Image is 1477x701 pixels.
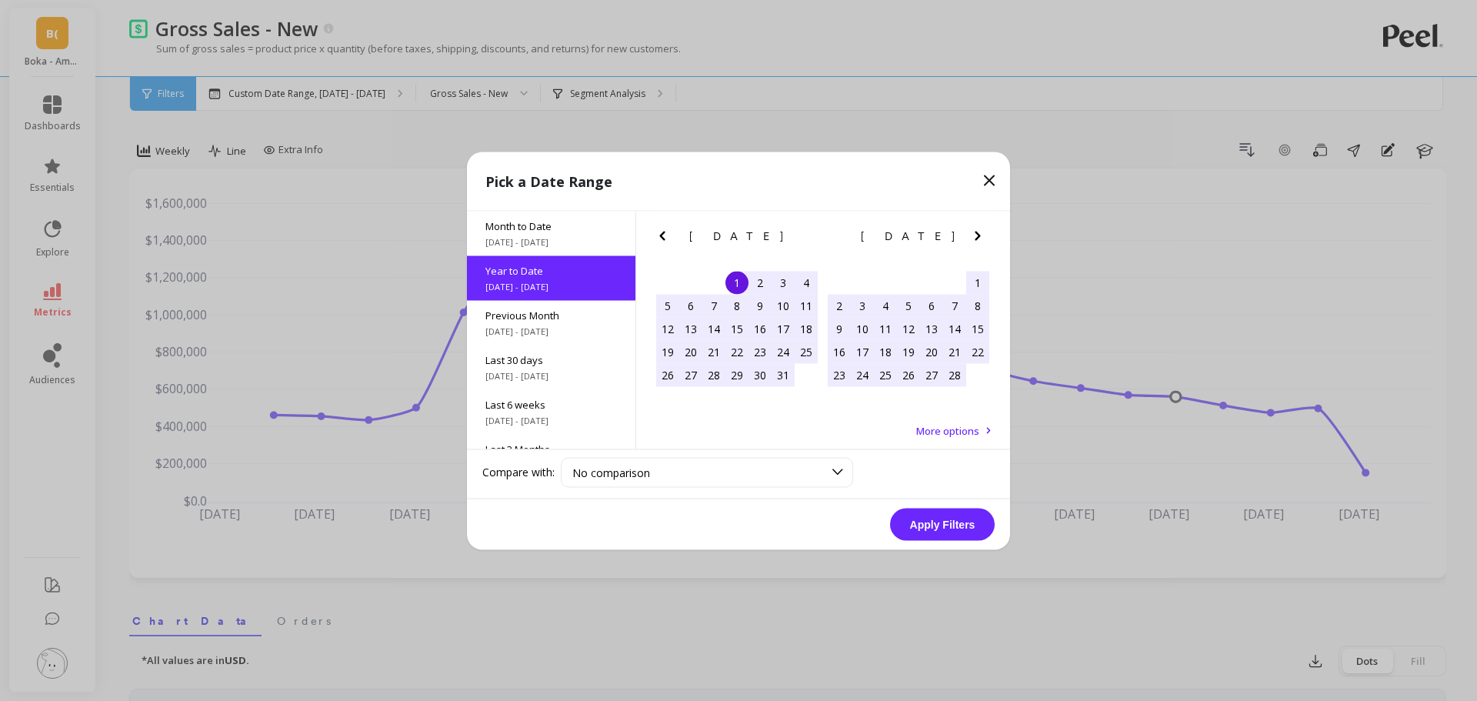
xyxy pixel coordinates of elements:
[969,226,993,251] button: Next Month
[966,317,989,340] div: Choose Saturday, February 15th, 2025
[828,340,851,363] div: Choose Sunday, February 16th, 2025
[702,317,725,340] div: Choose Tuesday, January 14th, 2025
[485,263,617,277] span: Year to Date
[916,423,979,437] span: More options
[772,317,795,340] div: Choose Friday, January 17th, 2025
[485,170,612,192] p: Pick a Date Range
[897,294,920,317] div: Choose Wednesday, February 5th, 2025
[874,363,897,386] div: Choose Tuesday, February 25th, 2025
[702,340,725,363] div: Choose Tuesday, January 21st, 2025
[485,352,617,366] span: Last 30 days
[828,294,851,317] div: Choose Sunday, February 2nd, 2025
[772,363,795,386] div: Choose Friday, January 31st, 2025
[679,294,702,317] div: Choose Monday, January 6th, 2025
[725,340,749,363] div: Choose Wednesday, January 22nd, 2025
[920,294,943,317] div: Choose Thursday, February 6th, 2025
[828,363,851,386] div: Choose Sunday, February 23rd, 2025
[920,340,943,363] div: Choose Thursday, February 20th, 2025
[653,226,678,251] button: Previous Month
[725,363,749,386] div: Choose Wednesday, January 29th, 2025
[679,317,702,340] div: Choose Monday, January 13th, 2025
[656,271,818,386] div: month 2025-01
[485,280,617,292] span: [DATE] - [DATE]
[772,271,795,294] div: Choose Friday, January 3rd, 2025
[861,229,957,242] span: [DATE]
[702,363,725,386] div: Choose Tuesday, January 28th, 2025
[749,363,772,386] div: Choose Thursday, January 30th, 2025
[920,363,943,386] div: Choose Thursday, February 27th, 2025
[482,465,555,480] label: Compare with:
[656,294,679,317] div: Choose Sunday, January 5th, 2025
[725,294,749,317] div: Choose Wednesday, January 8th, 2025
[485,235,617,248] span: [DATE] - [DATE]
[572,465,650,479] span: No comparison
[851,294,874,317] div: Choose Monday, February 3rd, 2025
[679,340,702,363] div: Choose Monday, January 20th, 2025
[966,340,989,363] div: Choose Saturday, February 22nd, 2025
[772,294,795,317] div: Choose Friday, January 10th, 2025
[485,414,617,426] span: [DATE] - [DATE]
[825,226,849,251] button: Previous Month
[795,294,818,317] div: Choose Saturday, January 11th, 2025
[656,317,679,340] div: Choose Sunday, January 12th, 2025
[485,369,617,382] span: [DATE] - [DATE]
[943,363,966,386] div: Choose Friday, February 28th, 2025
[966,294,989,317] div: Choose Saturday, February 8th, 2025
[851,317,874,340] div: Choose Monday, February 10th, 2025
[851,363,874,386] div: Choose Monday, February 24th, 2025
[966,271,989,294] div: Choose Saturday, February 1st, 2025
[797,226,822,251] button: Next Month
[702,294,725,317] div: Choose Tuesday, January 7th, 2025
[851,340,874,363] div: Choose Monday, February 17th, 2025
[485,397,617,411] span: Last 6 weeks
[897,363,920,386] div: Choose Wednesday, February 26th, 2025
[749,317,772,340] div: Choose Thursday, January 16th, 2025
[795,340,818,363] div: Choose Saturday, January 25th, 2025
[874,340,897,363] div: Choose Tuesday, February 18th, 2025
[828,271,989,386] div: month 2025-02
[828,317,851,340] div: Choose Sunday, February 9th, 2025
[943,317,966,340] div: Choose Friday, February 14th, 2025
[890,508,995,540] button: Apply Filters
[874,317,897,340] div: Choose Tuesday, February 11th, 2025
[795,317,818,340] div: Choose Saturday, January 18th, 2025
[725,271,749,294] div: Choose Wednesday, January 1st, 2025
[920,317,943,340] div: Choose Thursday, February 13th, 2025
[725,317,749,340] div: Choose Wednesday, January 15th, 2025
[874,294,897,317] div: Choose Tuesday, February 4th, 2025
[943,340,966,363] div: Choose Friday, February 21st, 2025
[749,340,772,363] div: Choose Thursday, January 23rd, 2025
[485,308,617,322] span: Previous Month
[897,340,920,363] div: Choose Wednesday, February 19th, 2025
[485,219,617,232] span: Month to Date
[897,317,920,340] div: Choose Wednesday, February 12th, 2025
[772,340,795,363] div: Choose Friday, January 24th, 2025
[485,442,617,456] span: Last 3 Months
[689,229,785,242] span: [DATE]
[749,294,772,317] div: Choose Thursday, January 9th, 2025
[749,271,772,294] div: Choose Thursday, January 2nd, 2025
[485,325,617,337] span: [DATE] - [DATE]
[656,340,679,363] div: Choose Sunday, January 19th, 2025
[795,271,818,294] div: Choose Saturday, January 4th, 2025
[656,363,679,386] div: Choose Sunday, January 26th, 2025
[679,363,702,386] div: Choose Monday, January 27th, 2025
[943,294,966,317] div: Choose Friday, February 7th, 2025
